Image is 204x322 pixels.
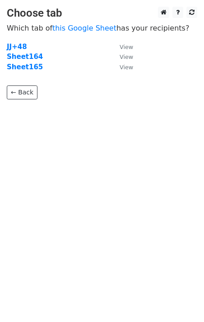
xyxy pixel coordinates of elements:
[7,53,43,61] a: Sheet164
[7,7,197,20] h3: Choose tab
[52,24,116,32] a: this Google Sheet
[120,64,133,71] small: View
[7,23,197,33] p: Which tab of has your recipients?
[111,43,133,51] a: View
[111,53,133,61] a: View
[7,85,37,99] a: ← Back
[7,63,43,71] a: Sheet165
[120,54,133,60] small: View
[120,44,133,50] small: View
[111,63,133,71] a: View
[7,43,27,51] a: JJ+48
